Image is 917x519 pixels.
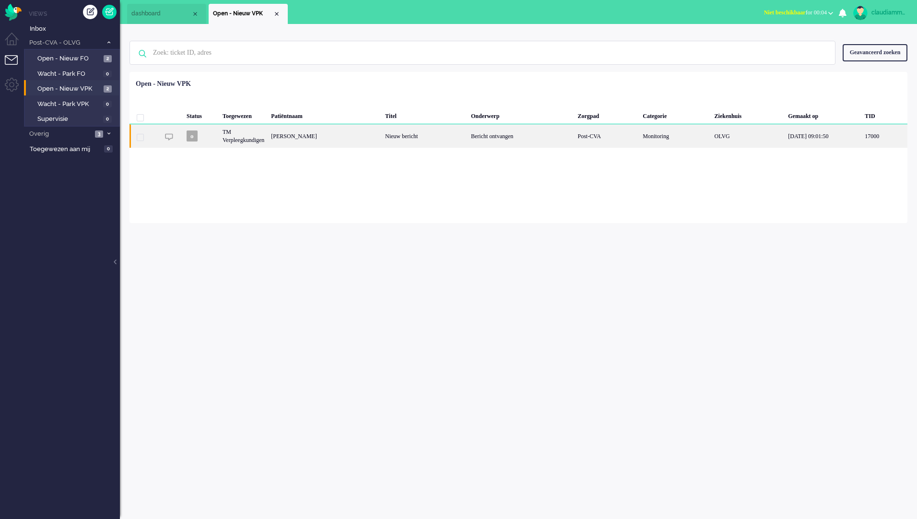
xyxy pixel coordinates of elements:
[711,124,785,148] div: OLVG
[5,4,22,21] img: flow_omnibird.svg
[191,10,199,18] div: Close tab
[861,124,907,148] div: 17000
[30,24,120,34] span: Inbox
[136,79,191,89] div: Open - Nieuw VPK
[37,115,101,124] span: Supervisie
[28,38,102,47] span: Post-CVA - OLVG
[851,6,907,20] a: claudiammsc
[37,84,101,94] span: Open - Nieuw VPK
[29,10,120,18] li: Views
[843,44,907,61] div: Geavanceerd zoeken
[183,105,219,124] div: Status
[104,145,113,153] span: 0
[28,53,119,63] a: Open - Nieuw FO 2
[861,105,907,124] div: TID
[28,23,120,34] a: Inbox
[104,55,112,62] span: 2
[103,101,112,108] span: 0
[146,41,822,64] input: Zoek: ticket ID, adres
[853,6,868,20] img: avatar
[5,33,26,54] li: Dashboard menu
[28,130,92,139] span: Overig
[187,130,198,142] span: o
[639,124,711,148] div: Monitoring
[28,68,119,79] a: Wacht - Park FO 0
[131,10,191,18] span: dashboard
[209,4,288,24] li: View
[785,105,861,124] div: Gemaakt op
[30,145,101,154] span: Toegewezen aan mij
[639,105,711,124] div: Categorie
[268,105,382,124] div: Patiëntnaam
[468,105,574,124] div: Onderwerp
[103,116,112,123] span: 0
[574,124,639,148] div: Post-CVA
[711,105,785,124] div: Ziekenhuis
[268,124,382,148] div: [PERSON_NAME]
[764,9,827,16] span: for 00:04
[219,124,268,148] div: TM Verpleegkundigen
[102,5,117,19] a: Quick Ticket
[130,41,155,66] img: ic-search-icon.svg
[104,85,112,93] span: 2
[213,10,273,18] span: Open - Nieuw VPK
[83,5,97,19] div: Creëer ticket
[165,133,173,141] img: ic_chat_grey.svg
[37,70,101,79] span: Wacht - Park FO
[5,78,26,99] li: Admin menu
[103,71,112,78] span: 0
[95,130,103,138] span: 3
[785,124,861,148] div: [DATE] 09:01:50
[129,124,907,148] div: 17000
[758,3,839,24] li: Niet beschikbaarfor 00:04
[871,8,907,17] div: claudiammsc
[574,105,639,124] div: Zorgpad
[28,113,119,124] a: Supervisie 0
[382,124,468,148] div: Nieuw bericht
[5,55,26,77] li: Tickets menu
[758,6,839,20] button: Niet beschikbaarfor 00:04
[37,100,101,109] span: Wacht - Park VPK
[382,105,468,124] div: Titel
[37,54,101,63] span: Open - Nieuw FO
[28,143,120,154] a: Toegewezen aan mij 0
[28,98,119,109] a: Wacht - Park VPK 0
[219,105,268,124] div: Toegewezen
[468,124,574,148] div: Bericht ontvangen
[5,6,22,13] a: Omnidesk
[28,83,119,94] a: Open - Nieuw VPK 2
[764,9,806,16] span: Niet beschikbaar
[273,10,281,18] div: Close tab
[127,4,206,24] li: Dashboard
